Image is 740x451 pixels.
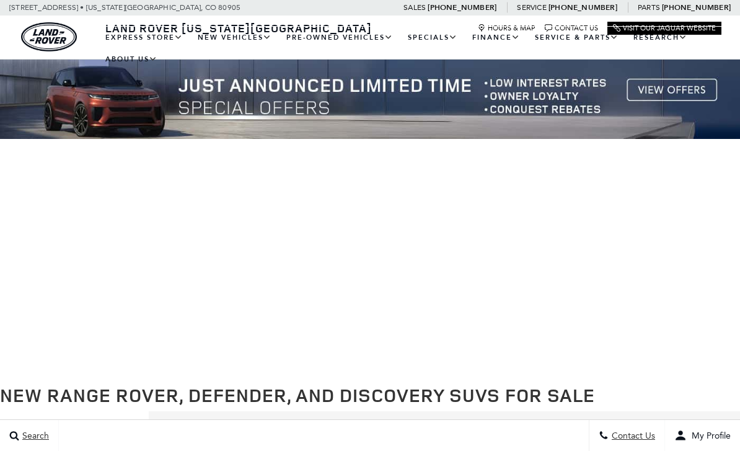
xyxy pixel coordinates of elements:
a: Hours & Map [478,24,535,32]
a: [PHONE_NUMBER] [428,2,496,12]
a: About Us [98,48,165,70]
button: user-profile-menu [665,420,740,451]
a: [PHONE_NUMBER] [548,2,617,12]
span: Land Rover [US_STATE][GEOGRAPHIC_DATA] [105,20,372,35]
a: Land Rover [US_STATE][GEOGRAPHIC_DATA] [98,20,379,35]
a: New Vehicles [190,27,279,48]
a: Visit Our Jaguar Website [613,24,716,32]
a: Contact Us [545,24,598,32]
a: EXPRESS STORE [98,27,190,48]
span: Service [517,3,546,12]
a: Specials [400,27,465,48]
a: land-rover [21,22,77,51]
a: Service & Parts [527,27,626,48]
span: Parts [638,3,660,12]
a: Finance [465,27,527,48]
span: My Profile [687,431,731,441]
a: [PHONE_NUMBER] [662,2,731,12]
img: Land Rover [21,22,77,51]
span: Search [19,431,49,441]
nav: Main Navigation [98,27,721,70]
a: [STREET_ADDRESS] • [US_STATE][GEOGRAPHIC_DATA], CO 80905 [9,3,240,12]
a: Pre-Owned Vehicles [279,27,400,48]
a: Research [626,27,695,48]
span: Sales [403,3,426,12]
span: Contact Us [609,431,655,441]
